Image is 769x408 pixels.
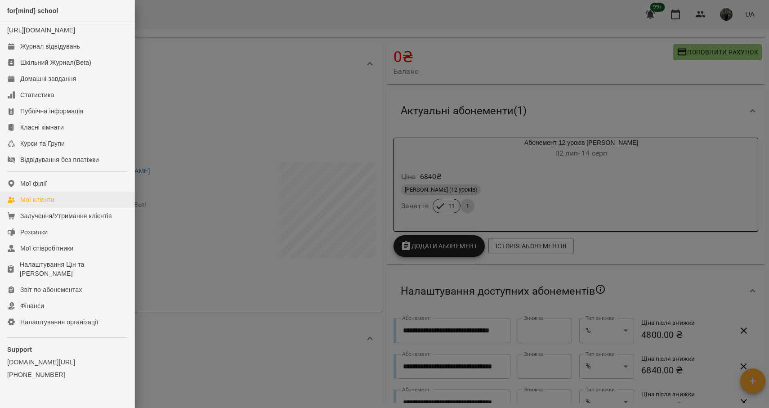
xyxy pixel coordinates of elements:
[20,90,54,99] div: Статистика
[20,42,80,51] div: Журнал відвідувань
[20,228,48,237] div: Розсилки
[20,179,47,188] div: Мої філії
[7,27,75,34] a: [URL][DOMAIN_NAME]
[20,260,127,278] div: Налаштування Цін та [PERSON_NAME]
[7,358,127,367] a: [DOMAIN_NAME][URL]
[20,244,74,253] div: Мої співробітники
[20,195,54,204] div: Мої клієнти
[7,345,127,354] p: Support
[7,370,127,379] a: [PHONE_NUMBER]
[7,7,58,14] span: for[mind] school
[20,211,112,220] div: Залучення/Утримання клієнтів
[20,58,91,67] div: Шкільний Журнал(Beta)
[20,318,98,327] div: Налаштування організації
[20,123,64,132] div: Класні кімнати
[20,155,99,164] div: Відвідування без платіжки
[20,301,44,310] div: Фінанси
[20,285,82,294] div: Звіт по абонементах
[20,139,65,148] div: Курси та Групи
[20,107,83,116] div: Публічна інформація
[20,74,76,83] div: Домашні завдання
